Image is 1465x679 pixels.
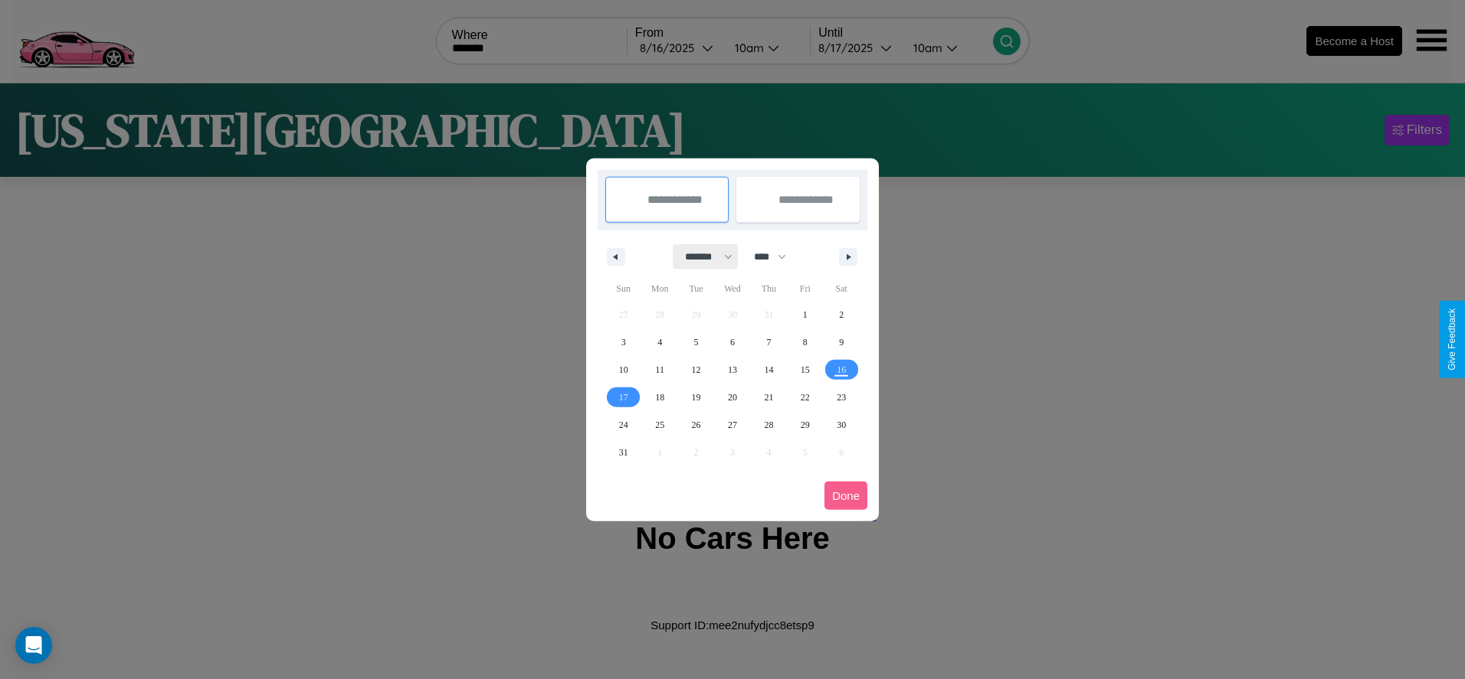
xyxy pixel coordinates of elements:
[619,356,628,384] span: 10
[801,356,810,384] span: 15
[714,276,750,301] span: Wed
[837,384,846,411] span: 23
[728,411,737,439] span: 27
[619,439,628,466] span: 31
[837,411,846,439] span: 30
[787,384,823,411] button: 22
[787,411,823,439] button: 29
[764,411,773,439] span: 28
[714,356,750,384] button: 13
[655,356,664,384] span: 11
[801,384,810,411] span: 22
[824,301,860,328] button: 2
[694,328,699,356] span: 5
[766,328,771,356] span: 7
[714,384,750,411] button: 20
[751,328,787,356] button: 7
[657,328,662,356] span: 4
[824,276,860,301] span: Sat
[678,384,714,411] button: 19
[678,356,714,384] button: 12
[803,301,808,328] span: 1
[787,301,823,328] button: 1
[824,328,860,356] button: 9
[839,301,844,328] span: 2
[824,411,860,439] button: 30
[824,384,860,411] button: 23
[621,328,626,356] span: 3
[751,384,787,411] button: 21
[655,411,664,439] span: 25
[605,439,641,466] button: 31
[655,384,664,411] span: 18
[764,356,773,384] span: 14
[801,411,810,439] span: 29
[605,276,641,301] span: Sun
[678,328,714,356] button: 5
[605,356,641,384] button: 10
[641,276,677,301] span: Mon
[619,411,628,439] span: 24
[751,356,787,384] button: 14
[678,411,714,439] button: 26
[728,384,737,411] span: 20
[764,384,773,411] span: 21
[803,328,808,356] span: 8
[692,384,701,411] span: 19
[692,356,701,384] span: 12
[605,384,641,411] button: 17
[15,627,52,664] div: Open Intercom Messenger
[751,411,787,439] button: 28
[728,356,737,384] span: 13
[824,356,860,384] button: 16
[787,276,823,301] span: Fri
[839,328,844,356] span: 9
[641,328,677,356] button: 4
[824,482,867,510] button: Done
[787,328,823,356] button: 8
[641,411,677,439] button: 25
[730,328,735,356] span: 6
[714,328,750,356] button: 6
[714,411,750,439] button: 27
[605,328,641,356] button: 3
[751,276,787,301] span: Thu
[787,356,823,384] button: 15
[1447,308,1457,371] div: Give Feedback
[641,356,677,384] button: 11
[692,411,701,439] span: 26
[641,384,677,411] button: 18
[678,276,714,301] span: Tue
[837,356,846,384] span: 16
[605,411,641,439] button: 24
[619,384,628,411] span: 17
